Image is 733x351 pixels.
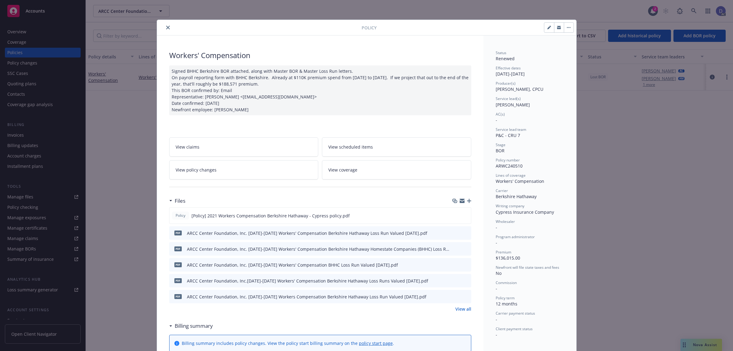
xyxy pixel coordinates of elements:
[463,212,469,219] button: preview file
[463,294,469,300] button: preview file
[496,224,497,230] span: -
[463,262,469,268] button: preview file
[169,137,319,157] a: View claims
[496,112,505,117] span: AC(s)
[454,294,458,300] button: download file
[175,197,185,205] h3: Files
[174,294,182,299] span: pdf
[328,167,357,173] span: View coverage
[169,50,471,61] div: Workers' Compensation
[496,81,516,86] span: Producer(s)
[496,311,535,316] span: Carrier payment status
[496,50,506,55] span: Status
[496,270,501,276] span: No
[174,278,182,283] span: pdf
[463,278,469,284] button: preview file
[454,246,458,252] button: download file
[496,234,535,239] span: Program administrator
[496,240,497,246] span: -
[175,322,213,330] h3: Billing summary
[496,142,505,147] span: Stage
[496,332,497,338] span: -
[164,24,172,31] button: close
[174,246,182,251] span: pdf
[496,157,520,163] span: Policy number
[496,173,526,178] span: Lines of coverage
[496,163,523,169] span: ARWC240510
[191,212,350,219] span: [Policy] 2021 Workers Compensation Berkshire Hathaway - Cypress policy.pdf
[496,132,520,138] span: P&C - CRU 7
[359,340,393,346] a: policy start page
[454,262,458,268] button: download file
[328,144,373,150] span: View scheduled items
[496,65,564,77] div: [DATE] - [DATE]
[169,197,185,205] div: Files
[453,212,458,219] button: download file
[182,340,394,346] div: Billing summary includes policy changes. View the policy start billing summary on the .
[187,262,398,268] div: ARCC Center Foundation, Inc. [DATE]-[DATE] Workers' Compensation BHHC Loss Run Valued [DATE].pdf
[496,178,564,184] div: Workers' Compensation
[496,188,508,193] span: Carrier
[187,294,426,300] div: ARCC Center Foundation, Inc. [DATE]-[DATE] Workers Compensation Berkshire Hathaway Loss Run Value...
[187,278,428,284] div: ARCC Center Foundation, Inc.[DATE]-[DATE] Workers' Compensation Berkshire Hathaway Loss Runs Valu...
[496,203,524,209] span: Writing company
[454,278,458,284] button: download file
[187,230,427,236] div: ARCC Center Foundation, Inc. [DATE]-[DATE] Workers' Compensation Berkshire Hathaway Loss Run Valu...
[496,219,515,224] span: Wholesaler
[169,65,471,115] div: Signed BHHC Berkshire BOR attached, along with Master BOR & Master Loss Run letters. On payroll r...
[496,209,554,215] span: Cypress Insurance Company
[496,316,497,322] span: -
[496,301,517,307] span: 12 months
[496,96,521,101] span: Service lead(s)
[496,65,521,71] span: Effective dates
[455,306,471,312] a: View all
[169,322,213,330] div: Billing summary
[496,127,526,132] span: Service lead team
[496,86,543,92] span: [PERSON_NAME], CPCU
[496,56,515,61] span: Renewed
[496,295,515,301] span: Policy term
[322,137,471,157] a: View scheduled items
[322,160,471,179] a: View coverage
[174,213,187,218] span: Policy
[169,160,319,179] a: View policy changes
[176,144,199,150] span: View claims
[496,326,533,331] span: Client payment status
[463,246,469,252] button: preview file
[496,148,505,153] span: BOR
[496,286,497,291] span: -
[496,249,511,255] span: Premium
[496,255,520,261] span: $136,015.00
[496,194,537,199] span: Berkshire Hathaway
[174,262,182,267] span: pdf
[496,102,530,108] span: [PERSON_NAME]
[454,230,458,236] button: download file
[496,117,497,123] span: -
[362,24,377,31] span: Policy
[174,231,182,235] span: pdf
[463,230,469,236] button: preview file
[187,246,451,252] div: ARCC Center Foundation, Inc. [DATE]-[DATE] Workers' Compensation Berkshire Hathaway Homestate Com...
[496,265,559,270] span: Newfront will file state taxes and fees
[176,167,217,173] span: View policy changes
[496,280,517,285] span: Commission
